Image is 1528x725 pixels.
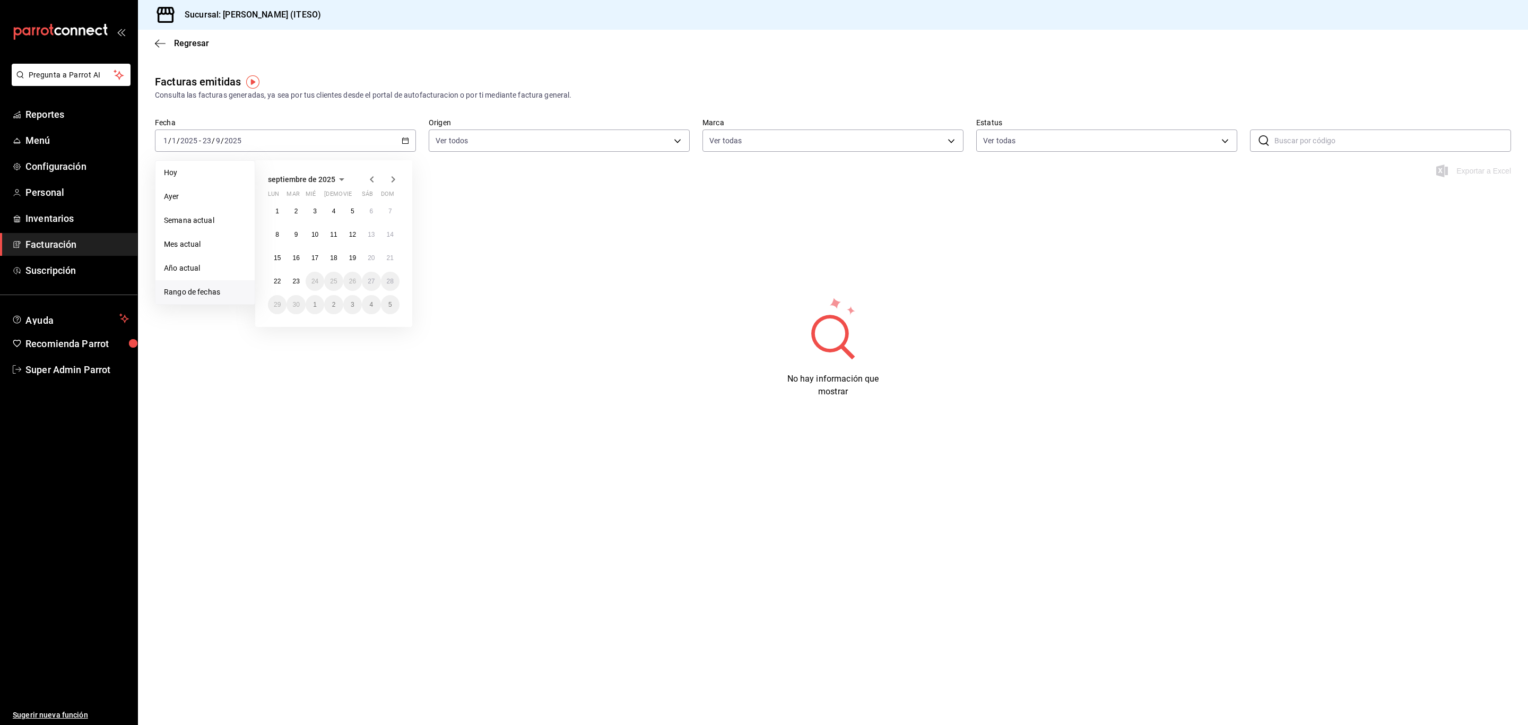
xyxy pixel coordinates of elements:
button: 17 de septiembre de 2025 [306,248,324,267]
span: Rango de fechas [164,287,246,298]
button: 18 de septiembre de 2025 [324,248,343,267]
button: 9 de septiembre de 2025 [286,225,305,244]
button: 20 de septiembre de 2025 [362,248,380,267]
span: - [199,136,201,145]
abbr: 11 de septiembre de 2025 [330,231,337,238]
span: Año actual [164,263,246,274]
abbr: 3 de septiembre de 2025 [313,208,317,215]
abbr: 6 de septiembre de 2025 [369,208,373,215]
button: 10 de septiembre de 2025 [306,225,324,244]
button: 14 de septiembre de 2025 [381,225,400,244]
button: 4 de octubre de 2025 [362,295,380,314]
abbr: 25 de septiembre de 2025 [330,278,337,285]
abbr: 4 de septiembre de 2025 [332,208,336,215]
input: ---- [224,136,242,145]
input: -- [202,136,212,145]
abbr: 4 de octubre de 2025 [369,301,373,308]
abbr: miércoles [306,191,316,202]
span: Hoy [164,167,246,178]
input: -- [171,136,177,145]
abbr: sábado [362,191,373,202]
button: 7 de septiembre de 2025 [381,202,400,221]
abbr: 3 de octubre de 2025 [351,301,354,308]
span: Recomienda Parrot [25,336,129,351]
abbr: 1 de septiembre de 2025 [275,208,279,215]
button: 19 de septiembre de 2025 [343,248,362,267]
button: 2 de octubre de 2025 [324,295,343,314]
button: 3 de septiembre de 2025 [306,202,324,221]
button: 24 de septiembre de 2025 [306,272,324,291]
button: 22 de septiembre de 2025 [268,272,286,291]
label: Marca [702,119,963,126]
button: 27 de septiembre de 2025 [362,272,380,291]
input: ---- [180,136,198,145]
button: 30 de septiembre de 2025 [286,295,305,314]
abbr: lunes [268,191,279,202]
abbr: 26 de septiembre de 2025 [349,278,356,285]
span: Regresar [174,38,209,48]
abbr: 14 de septiembre de 2025 [387,231,394,238]
button: 5 de septiembre de 2025 [343,202,362,221]
abbr: 17 de septiembre de 2025 [311,254,318,262]
span: Super Admin Parrot [25,362,129,377]
span: Mes actual [164,239,246,250]
span: Ayer [164,191,246,202]
button: 8 de septiembre de 2025 [268,225,286,244]
label: Estatus [976,119,1237,126]
abbr: 22 de septiembre de 2025 [274,278,281,285]
input: -- [215,136,221,145]
abbr: 24 de septiembre de 2025 [311,278,318,285]
abbr: 30 de septiembre de 2025 [292,301,299,308]
abbr: 12 de septiembre de 2025 [349,231,356,238]
abbr: 18 de septiembre de 2025 [330,254,337,262]
a: Pregunta a Parrot AI [7,77,131,88]
abbr: 21 de septiembre de 2025 [387,254,394,262]
span: Ver todos [436,135,468,146]
span: Personal [25,185,129,200]
button: 11 de septiembre de 2025 [324,225,343,244]
input: Buscar por código [1274,130,1511,151]
span: Sugerir nueva función [13,710,129,721]
button: 6 de septiembre de 2025 [362,202,380,221]
button: Regresar [155,38,209,48]
abbr: 1 de octubre de 2025 [313,301,317,308]
button: 21 de septiembre de 2025 [381,248,400,267]
abbr: 2 de septiembre de 2025 [294,208,298,215]
span: No hay información que mostrar [787,374,879,396]
button: 16 de septiembre de 2025 [286,248,305,267]
abbr: martes [286,191,299,202]
abbr: 5 de octubre de 2025 [388,301,392,308]
abbr: domingo [381,191,394,202]
span: / [212,136,215,145]
button: 28 de septiembre de 2025 [381,272,400,291]
abbr: 19 de septiembre de 2025 [349,254,356,262]
span: / [221,136,224,145]
abbr: viernes [343,191,352,202]
abbr: 9 de septiembre de 2025 [294,231,298,238]
span: Inventarios [25,211,129,226]
button: 13 de septiembre de 2025 [362,225,380,244]
span: Menú [25,133,129,148]
span: septiembre de 2025 [268,175,335,184]
span: Ayuda [25,312,115,325]
div: Facturas emitidas [155,74,241,90]
span: Suscripción [25,263,129,278]
abbr: 7 de septiembre de 2025 [388,208,392,215]
abbr: 10 de septiembre de 2025 [311,231,318,238]
abbr: 2 de octubre de 2025 [332,301,336,308]
abbr: 5 de septiembre de 2025 [351,208,354,215]
abbr: 29 de septiembre de 2025 [274,301,281,308]
span: / [177,136,180,145]
button: 3 de octubre de 2025 [343,295,362,314]
abbr: 8 de septiembre de 2025 [275,231,279,238]
span: Ver todas [709,135,742,146]
img: Tooltip marker [246,75,259,89]
span: Ver todas [983,135,1015,146]
button: 4 de septiembre de 2025 [324,202,343,221]
abbr: jueves [324,191,387,202]
div: Consulta las facturas generadas, ya sea por tus clientes desde el portal de autofacturacion o por... [155,90,1511,101]
abbr: 23 de septiembre de 2025 [292,278,299,285]
button: Pregunta a Parrot AI [12,64,131,86]
button: 1 de septiembre de 2025 [268,202,286,221]
span: Pregunta a Parrot AI [29,70,114,81]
